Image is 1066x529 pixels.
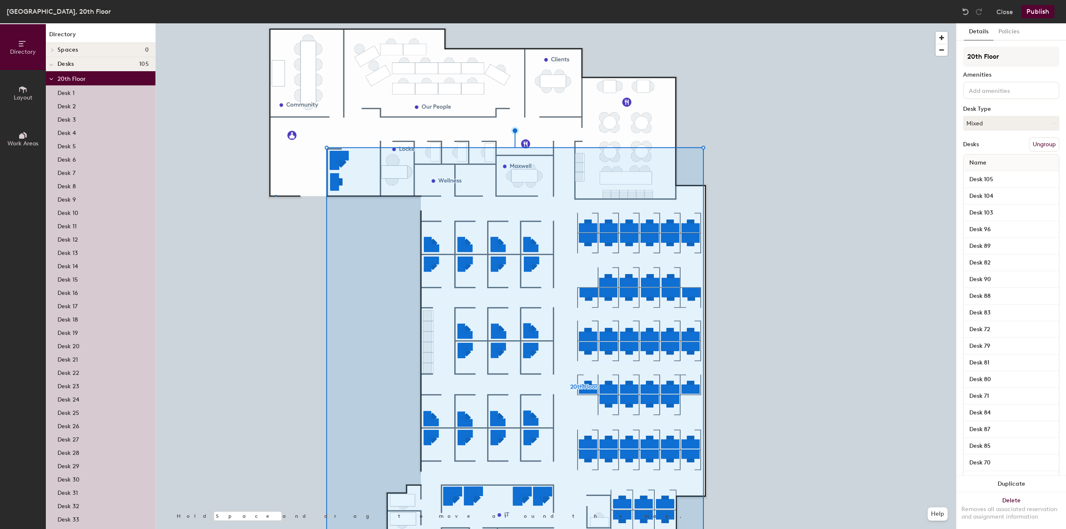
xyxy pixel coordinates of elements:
[996,5,1013,18] button: Close
[967,85,1042,95] input: Add amenities
[58,61,74,67] span: Desks
[58,327,78,337] p: Desk 19
[58,87,75,97] p: Desk 1
[965,190,1057,202] input: Unnamed desk
[965,257,1057,269] input: Unnamed desk
[963,116,1059,131] button: Mixed
[58,180,76,190] p: Desk 8
[58,394,79,403] p: Desk 24
[965,424,1057,435] input: Unnamed desk
[58,460,79,470] p: Desk 29
[145,47,149,53] span: 0
[965,224,1057,235] input: Unnamed desk
[58,247,78,257] p: Desk 13
[58,434,79,443] p: Desk 27
[10,48,36,55] span: Directory
[963,106,1059,112] div: Desk Type
[58,314,78,323] p: Desk 18
[961,7,970,16] img: Undo
[58,220,77,230] p: Desk 11
[965,374,1057,385] input: Unnamed desk
[965,407,1057,419] input: Unnamed desk
[58,114,76,123] p: Desk 3
[1021,5,1054,18] button: Publish
[8,140,38,147] span: Work Areas
[58,380,79,390] p: Desk 23
[58,474,80,483] p: Desk 30
[928,507,948,521] button: Help
[58,500,79,510] p: Desk 32
[975,7,983,16] img: Redo
[58,340,80,350] p: Desk 20
[965,240,1057,252] input: Unnamed desk
[965,174,1057,185] input: Unnamed desk
[965,290,1057,302] input: Unnamed desk
[7,6,111,17] div: [GEOGRAPHIC_DATA], 20th Floor
[58,75,85,82] span: 20th Floor
[963,141,979,148] div: Desks
[58,47,78,53] span: Spaces
[965,207,1057,219] input: Unnamed desk
[965,340,1057,352] input: Unnamed desk
[965,324,1057,335] input: Unnamed desk
[58,194,76,203] p: Desk 9
[46,30,155,43] h1: Directory
[961,506,1061,521] div: Removes all associated reservation and assignment information
[58,407,79,417] p: Desk 25
[58,140,76,150] p: Desk 5
[965,440,1057,452] input: Unnamed desk
[965,390,1057,402] input: Unnamed desk
[58,274,78,283] p: Desk 15
[58,260,78,270] p: Desk 14
[965,155,991,170] span: Name
[965,274,1057,285] input: Unnamed desk
[58,207,78,217] p: Desk 10
[965,357,1057,369] input: Unnamed desk
[963,72,1059,78] div: Amenities
[58,447,79,457] p: Desk 28
[993,23,1024,40] button: Policies
[58,300,78,310] p: Desk 17
[58,420,79,430] p: Desk 26
[14,94,33,101] span: Layout
[965,474,1057,485] input: Unnamed desk
[956,492,1066,529] button: DeleteRemoves all associated reservation and assignment information
[139,61,149,67] span: 105
[58,167,75,177] p: Desk 7
[956,476,1066,492] button: Duplicate
[58,487,78,497] p: Desk 31
[58,127,76,137] p: Desk 4
[1029,137,1059,152] button: Ungroup
[965,307,1057,319] input: Unnamed desk
[58,367,79,377] p: Desk 22
[58,354,78,363] p: Desk 21
[964,23,993,40] button: Details
[58,234,78,243] p: Desk 12
[58,514,79,523] p: Desk 33
[965,457,1057,469] input: Unnamed desk
[58,154,76,163] p: Desk 6
[58,287,78,297] p: Desk 16
[58,100,76,110] p: Desk 2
